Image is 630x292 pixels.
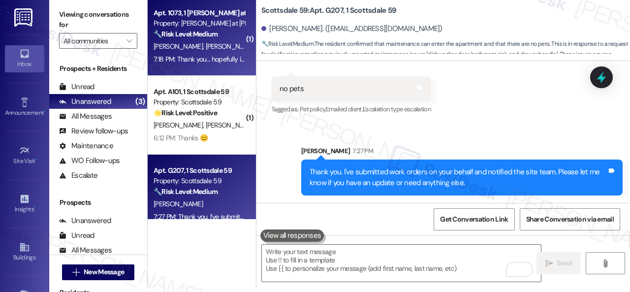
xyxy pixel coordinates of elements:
div: All Messages [59,245,112,256]
strong: 🌟 Risk Level: Positive [154,108,217,117]
div: Review follow-ups [59,126,128,136]
a: Buildings [5,239,44,265]
input: All communities [63,33,122,49]
div: [PERSON_NAME]. ([EMAIL_ADDRESS][DOMAIN_NAME]) [261,24,442,34]
div: Property: [PERSON_NAME] at [PERSON_NAME] [154,18,245,29]
div: 7:27 PM [350,146,373,156]
div: Unanswered [59,97,111,107]
span: Get Conversation Link [440,214,508,225]
i:  [601,260,609,267]
a: Insights • [5,191,44,217]
div: Apt. G207, 1 Scottsdale 59 [154,165,245,176]
div: Prospects [49,197,147,208]
span: • [35,156,37,163]
span: • [44,108,45,115]
span: Send [557,258,572,268]
span: Pet policy , [300,105,326,113]
i:  [545,260,553,267]
div: All Messages [59,111,112,122]
button: Send [536,252,581,274]
div: 6:12 PM: Thanks 😊 [154,133,208,142]
div: Tagged as: [271,102,431,116]
div: 7:18 PM: Thank you... hopefully it won't take two months [154,55,308,64]
div: (3) [133,94,147,109]
span: [PERSON_NAME] [154,121,206,130]
img: ResiDesk Logo [14,8,34,27]
span: Emailed client , [326,105,363,113]
textarea: To enrich screen reader interactions, please activate Accessibility in Grammarly extension settings [262,245,541,282]
div: [PERSON_NAME] [301,146,623,160]
a: Site Visit • [5,142,44,169]
div: Prospects + Residents [49,64,147,74]
strong: 🔧 Risk Level: Medium [261,40,314,48]
span: New Message [84,267,124,277]
div: Thank you. I've submitted work orders on your behalf and notified the site team. Please let me kn... [310,167,607,188]
div: Property: Scottsdale 59 [154,97,245,107]
button: Get Conversation Link [434,208,514,230]
div: no pets [280,84,304,94]
span: [PERSON_NAME] [154,199,203,208]
i:  [126,37,132,45]
span: [PERSON_NAME] [154,42,206,51]
strong: 🔧 Risk Level: Medium [154,187,218,196]
button: New Message [62,264,135,280]
div: Property: Scottsdale 59 [154,176,245,186]
span: Share Conversation via email [526,214,614,225]
b: Scottsdale 59: Apt. G207, 1 Scottsdale 59 [261,5,396,16]
label: Viewing conversations for [59,7,137,33]
div: Apt. A101, 1 Scottsdale 59 [154,87,245,97]
div: 7:27 PM: Thank you. I've submitted work orders on your behalf and notified the site team. Please ... [154,212,589,221]
div: Maintenance [59,141,113,151]
div: Unread [59,230,94,241]
strong: 🔧 Risk Level: Medium [154,30,218,38]
div: Unanswered [59,216,111,226]
div: Apt. 1073, 1 [PERSON_NAME] at [PERSON_NAME] [154,8,245,18]
span: : The resident confirmed that maintenance can enter the apartment and that there are no pets. Thi... [261,39,630,70]
button: Share Conversation via email [520,208,620,230]
span: • [34,204,35,211]
span: [PERSON_NAME] [206,121,255,130]
span: Escalation type escalation [363,105,431,113]
a: Inbox [5,45,44,72]
div: WO Follow-ups [59,156,120,166]
span: [PERSON_NAME] [206,42,255,51]
div: Escalate [59,170,97,181]
i:  [72,268,80,276]
div: Unread [59,82,94,92]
